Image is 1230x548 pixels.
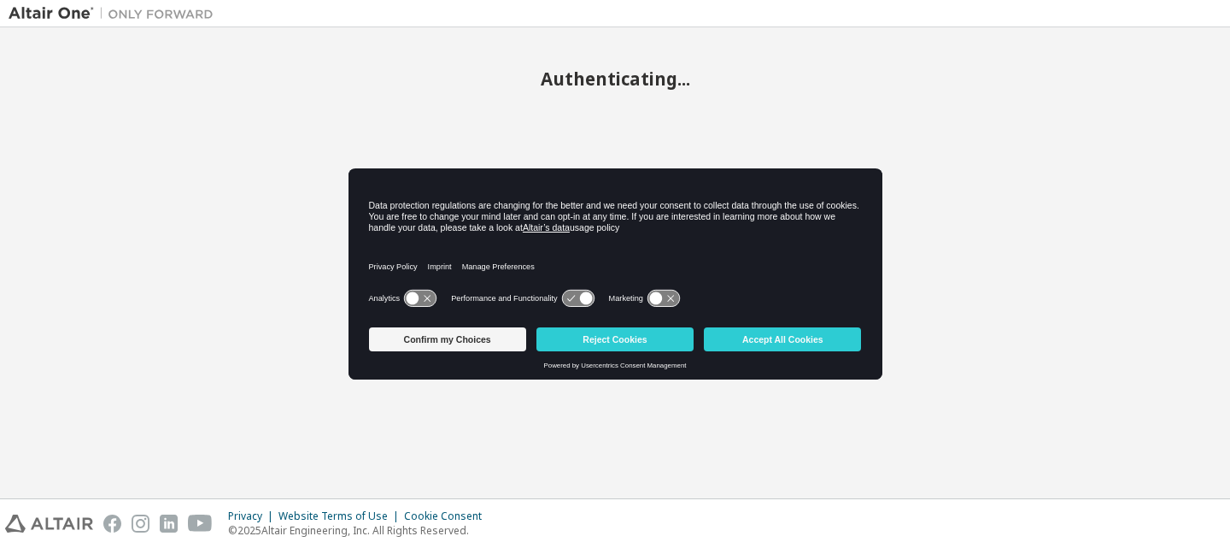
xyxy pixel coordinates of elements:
div: Website Terms of Use [278,510,404,523]
p: © 2025 Altair Engineering, Inc. All Rights Reserved. [228,523,492,538]
img: instagram.svg [132,515,149,533]
img: youtube.svg [188,515,213,533]
img: linkedin.svg [160,515,178,533]
img: Altair One [9,5,222,22]
h2: Authenticating... [9,68,1221,90]
div: Privacy [228,510,278,523]
div: Cookie Consent [404,510,492,523]
img: facebook.svg [103,515,121,533]
img: altair_logo.svg [5,515,93,533]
